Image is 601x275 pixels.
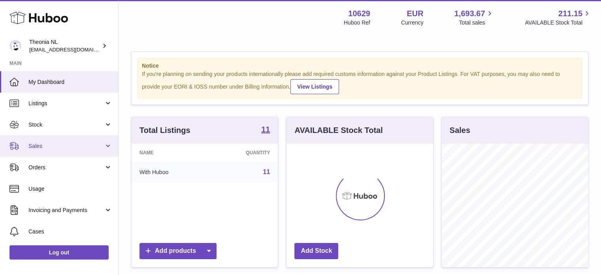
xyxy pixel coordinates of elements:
th: Name [132,144,209,162]
span: Listings [28,100,104,107]
span: Cases [28,228,112,235]
span: Stock [28,121,104,129]
a: 11 [263,169,270,175]
span: 211.15 [558,8,582,19]
span: Sales [28,142,104,150]
strong: Notice [142,62,578,70]
a: Log out [9,245,109,260]
a: Add products [139,243,217,259]
div: Huboo Ref [344,19,370,27]
h3: Sales [450,125,470,136]
strong: EUR [407,8,423,19]
a: 1,693.67 Total sales [454,8,494,27]
a: View Listings [290,79,339,94]
span: Invoicing and Payments [28,207,104,214]
div: If you're planning on sending your products internationally please add required customs informati... [142,70,578,94]
td: With Huboo [132,162,209,182]
a: 11 [261,125,270,135]
span: Orders [28,164,104,171]
span: My Dashboard [28,78,112,86]
span: Total sales [459,19,494,27]
h3: AVAILABLE Stock Total [294,125,382,136]
span: Usage [28,185,112,193]
a: Add Stock [294,243,338,259]
th: Quantity [209,144,278,162]
strong: 10629 [348,8,370,19]
span: [EMAIL_ADDRESS][DOMAIN_NAME] [29,46,116,53]
img: info@wholesomegoods.eu [9,40,21,52]
div: Theonia NL [29,38,100,53]
div: Currency [401,19,424,27]
span: 1,693.67 [454,8,485,19]
span: AVAILABLE Stock Total [525,19,592,27]
h3: Total Listings [139,125,190,136]
strong: 11 [261,125,270,133]
a: 211.15 AVAILABLE Stock Total [525,8,592,27]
